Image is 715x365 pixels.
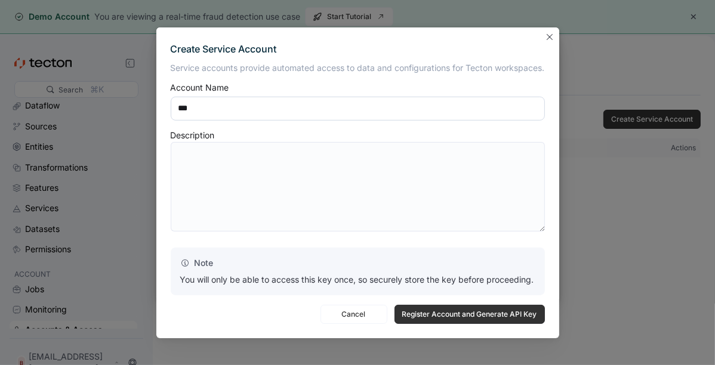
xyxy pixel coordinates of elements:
div: Create Service Account [171,42,545,57]
span: Cancel [328,305,380,323]
button: Closes this modal window [543,30,557,44]
p: You will only be able to access this key once, so securely store the key before proceeding. [180,274,535,286]
div: Account Name [171,83,229,92]
span: Register Account and Generate API Key [402,305,537,323]
button: Register Account and Generate API Key [395,305,545,324]
p: Note [180,257,535,269]
button: Cancel [320,305,387,324]
div: Description [171,131,215,140]
p: Service accounts provide automated access to data and configurations for Tecton workspaces. [171,62,545,74]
